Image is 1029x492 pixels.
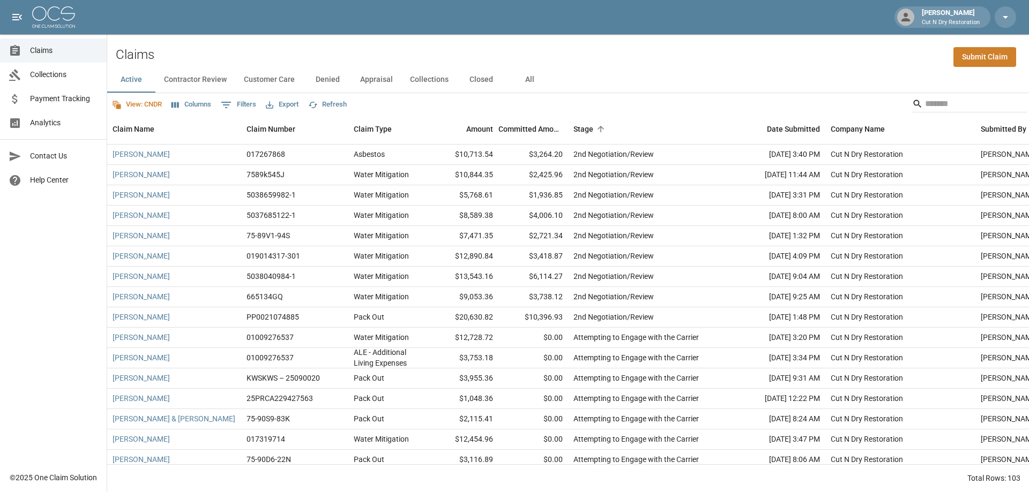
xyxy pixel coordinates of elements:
[498,348,568,368] div: $0.00
[922,18,980,27] p: Cut N Dry Restoration
[573,434,699,444] div: Attempting to Engage with the Carrier
[263,96,301,113] button: Export
[505,67,554,93] button: All
[247,230,290,241] div: 75-89V1-94S
[573,114,593,144] div: Stage
[247,291,283,302] div: 665134GQ
[573,210,654,221] div: 2nd Negotiation/Review
[429,328,498,348] div: $12,728.72
[831,251,903,261] div: Cut N Dry Restoration
[498,409,568,429] div: $0.00
[498,145,568,165] div: $3,264.20
[831,413,903,424] div: Cut N Dry Restoration
[113,251,170,261] a: [PERSON_NAME]
[918,7,984,27] div: [PERSON_NAME]
[354,114,392,144] div: Claim Type
[354,393,384,404] div: Pack Out
[247,114,295,144] div: Claim Number
[729,368,825,389] div: [DATE] 9:31 AM
[498,307,568,328] div: $10,396.93
[305,96,349,113] button: Refresh
[831,190,903,200] div: Cut N Dry Restoration
[573,291,654,302] div: 2nd Negotiation/Review
[247,210,296,221] div: 5037685122-1
[498,246,568,267] div: $3,418.87
[429,389,498,409] div: $1,048.36
[573,393,699,404] div: Attempting to Engage with the Carrier
[116,47,154,63] h2: Claims
[30,150,98,162] span: Contact Us
[729,226,825,246] div: [DATE] 1:32 PM
[981,114,1026,144] div: Submitted By
[354,454,384,465] div: Pack Out
[429,368,498,389] div: $3,955.36
[831,230,903,241] div: Cut N Dry Restoration
[573,230,654,241] div: 2nd Negotiation/Review
[831,271,903,282] div: Cut N Dry Restoration
[247,190,296,200] div: 5038659982-1
[831,454,903,465] div: Cut N Dry Restoration
[247,271,296,282] div: 5038040984-1
[831,169,903,180] div: Cut N Dry Restoration
[30,93,98,104] span: Payment Tracking
[113,230,170,241] a: [PERSON_NAME]
[247,251,300,261] div: 019014317-301
[729,328,825,348] div: [DATE] 3:20 PM
[831,332,903,343] div: Cut N Dry Restoration
[429,287,498,307] div: $9,053.36
[466,114,493,144] div: Amount
[831,149,903,160] div: Cut N Dry Restoration
[113,393,170,404] a: [PERSON_NAME]
[303,67,352,93] button: Denied
[348,114,429,144] div: Claim Type
[429,409,498,429] div: $2,115.41
[831,114,885,144] div: Company Name
[729,165,825,185] div: [DATE] 11:44 AM
[729,389,825,409] div: [DATE] 12:22 PM
[247,434,285,444] div: 017319714
[401,67,457,93] button: Collections
[457,67,505,93] button: Closed
[429,165,498,185] div: $10,844.35
[113,332,170,343] a: [PERSON_NAME]
[354,347,423,368] div: ALE - Additional Living Expenses
[247,413,290,424] div: 75-90S9-83K
[429,267,498,287] div: $13,543.16
[498,368,568,389] div: $0.00
[831,434,903,444] div: Cut N Dry Restoration
[573,312,654,322] div: 2nd Negotiation/Review
[354,190,409,200] div: Water Mitigation
[729,114,825,144] div: Date Submitted
[831,393,903,404] div: Cut N Dry Restoration
[498,267,568,287] div: $6,114.27
[113,352,170,363] a: [PERSON_NAME]
[573,352,699,363] div: Attempting to Engage with the Carrier
[573,332,699,343] div: Attempting to Engage with the Carrier
[729,246,825,267] div: [DATE] 4:09 PM
[831,312,903,322] div: Cut N Dry Restoration
[354,373,384,383] div: Pack Out
[107,114,241,144] div: Claim Name
[354,312,384,322] div: Pack Out
[113,413,235,424] a: [PERSON_NAME] & [PERSON_NAME]
[429,145,498,165] div: $10,713.54
[109,96,165,113] button: View: CNDR
[113,312,170,322] a: [PERSON_NAME]
[429,226,498,246] div: $7,471.35
[729,429,825,450] div: [DATE] 3:47 PM
[113,190,170,200] a: [PERSON_NAME]
[729,267,825,287] div: [DATE] 9:04 AM
[729,409,825,429] div: [DATE] 8:24 AM
[825,114,975,144] div: Company Name
[247,373,320,383] div: KWSKWS – 25090020
[107,67,1029,93] div: dynamic tabs
[113,454,170,465] a: [PERSON_NAME]
[967,473,1020,483] div: Total Rows: 103
[429,206,498,226] div: $8,589.38
[113,291,170,302] a: [PERSON_NAME]
[30,69,98,80] span: Collections
[429,429,498,450] div: $12,454.96
[247,352,294,363] div: 01009276537
[354,291,409,302] div: Water Mitigation
[573,271,654,282] div: 2nd Negotiation/Review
